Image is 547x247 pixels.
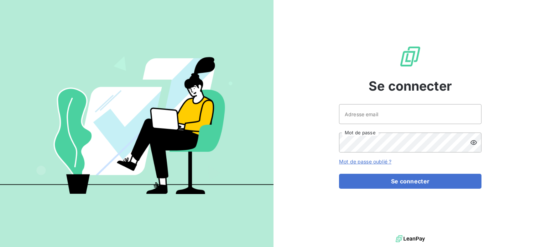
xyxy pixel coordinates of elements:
[339,104,481,124] input: placeholder
[396,233,425,244] img: logo
[399,45,422,68] img: Logo LeanPay
[339,174,481,189] button: Se connecter
[369,76,452,96] span: Se connecter
[339,159,391,165] a: Mot de passe oublié ?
